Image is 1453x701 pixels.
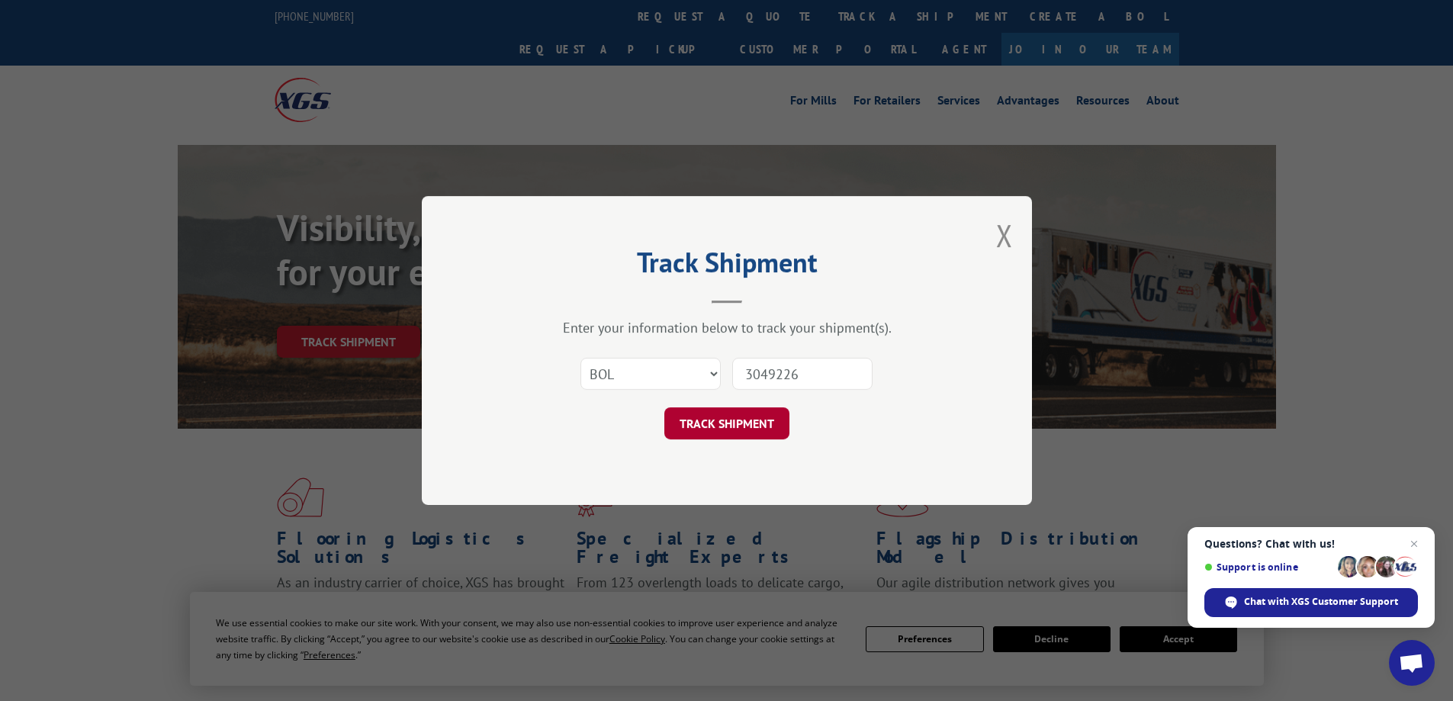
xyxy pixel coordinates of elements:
[1204,588,1418,617] span: Chat with XGS Customer Support
[664,407,789,439] button: TRACK SHIPMENT
[498,252,956,281] h2: Track Shipment
[996,215,1013,256] button: Close modal
[1204,538,1418,550] span: Questions? Chat with us!
[732,358,873,390] input: Number(s)
[498,319,956,336] div: Enter your information below to track your shipment(s).
[1244,595,1398,609] span: Chat with XGS Customer Support
[1389,640,1435,686] a: Open chat
[1204,561,1332,573] span: Support is online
